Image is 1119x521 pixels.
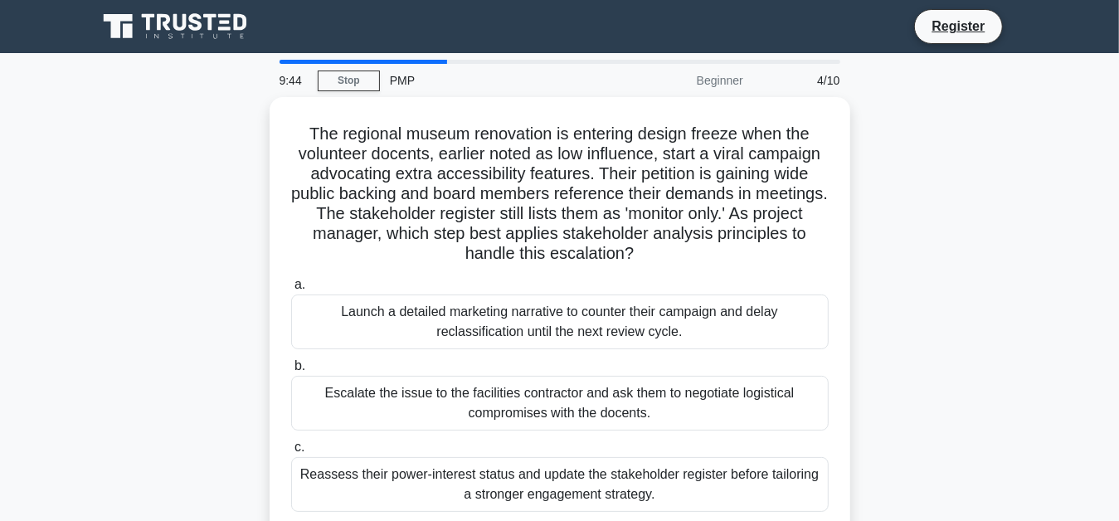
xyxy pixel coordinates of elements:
[380,64,608,97] div: PMP
[608,64,753,97] div: Beginner
[294,277,305,291] span: a.
[294,440,304,454] span: c.
[291,295,829,349] div: Launch a detailed marketing narrative to counter their campaign and delay reclassification until ...
[291,376,829,431] div: Escalate the issue to the facilities contractor and ask them to negotiate logistical compromises ...
[753,64,850,97] div: 4/10
[291,457,829,512] div: Reassess their power-interest status and update the stakeholder register before tailoring a stron...
[318,71,380,91] a: Stop
[289,124,830,265] h5: The regional museum renovation is entering design freeze when the volunteer docents, earlier note...
[922,16,995,37] a: Register
[270,64,318,97] div: 9:44
[294,358,305,372] span: b.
